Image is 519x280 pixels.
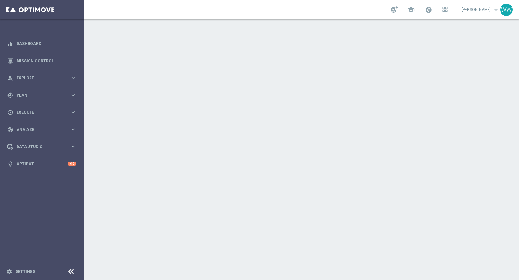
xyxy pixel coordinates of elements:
i: track_changes [7,127,13,133]
button: Mission Control [7,58,77,64]
div: Explore [7,75,70,81]
span: Plan [17,93,70,97]
i: keyboard_arrow_right [70,75,76,81]
a: [PERSON_NAME]keyboard_arrow_down [461,5,500,15]
i: play_circle_outline [7,110,13,115]
i: keyboard_arrow_right [70,92,76,98]
i: gps_fixed [7,92,13,98]
div: WW [500,4,513,16]
i: keyboard_arrow_right [70,109,76,115]
span: Analyze [17,128,70,132]
i: person_search [7,75,13,81]
div: Optibot [7,155,76,172]
button: person_search Explore keyboard_arrow_right [7,76,77,81]
a: Dashboard [17,35,76,52]
button: equalizer Dashboard [7,41,77,46]
span: Execute [17,111,70,114]
i: keyboard_arrow_right [70,126,76,133]
div: Dashboard [7,35,76,52]
i: equalizer [7,41,13,47]
button: track_changes Analyze keyboard_arrow_right [7,127,77,132]
div: Analyze [7,127,70,133]
button: gps_fixed Plan keyboard_arrow_right [7,93,77,98]
span: Data Studio [17,145,70,149]
a: Mission Control [17,52,76,69]
i: keyboard_arrow_right [70,144,76,150]
i: lightbulb [7,161,13,167]
div: Data Studio [7,144,70,150]
div: +10 [68,162,76,166]
div: Mission Control [7,52,76,69]
span: Explore [17,76,70,80]
div: Plan [7,92,70,98]
button: lightbulb Optibot +10 [7,161,77,167]
i: settings [6,269,12,274]
a: Settings [16,270,35,274]
div: Execute [7,110,70,115]
button: play_circle_outline Execute keyboard_arrow_right [7,110,77,115]
a: Optibot [17,155,68,172]
span: school [407,6,415,13]
span: keyboard_arrow_down [492,6,500,13]
button: Data Studio keyboard_arrow_right [7,144,77,149]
